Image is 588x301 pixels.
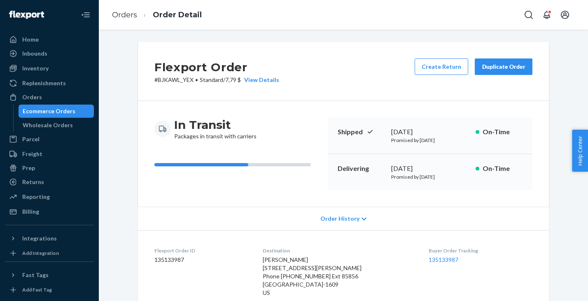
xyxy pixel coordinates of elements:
button: Fast Tags [5,268,94,282]
div: Billing [22,208,39,216]
div: Fast Tags [22,271,49,279]
a: Orders [5,91,94,104]
a: Returns [5,175,94,189]
p: On-Time [483,127,523,137]
div: Returns [22,178,44,186]
a: Replenishments [5,77,94,90]
button: Open notifications [539,7,555,23]
div: Packages in transit with carriers [174,117,257,140]
a: Reporting [5,190,94,203]
h2: Flexport Order [154,58,279,76]
a: Ecommerce Orders [19,105,94,118]
div: Orders [22,93,42,101]
a: Freight [5,147,94,161]
div: Parcel [22,135,40,143]
div: Ecommerce Orders [23,107,75,115]
dt: Destination [263,247,416,254]
a: Orders [112,10,137,19]
div: Replenishments [22,79,66,87]
dt: Flexport Order ID [154,247,250,254]
img: Flexport logo [9,11,44,19]
button: Open Search Box [520,7,537,23]
dt: Buyer Order Tracking [429,247,532,254]
button: Open account menu [557,7,573,23]
div: Freight [22,150,42,158]
div: [DATE] [391,164,469,173]
div: Reporting [22,193,50,201]
a: Add Fast Tag [5,285,94,295]
span: Order History [320,215,359,223]
button: Help Center [572,130,588,172]
h3: In Transit [174,117,257,132]
a: Home [5,33,94,46]
div: Inventory [22,64,49,72]
span: Standard [200,76,223,83]
a: 135133987 [429,256,458,263]
span: • [195,76,198,83]
a: Billing [5,205,94,218]
a: Prep [5,161,94,175]
div: Add Integration [22,250,59,257]
a: Inbounds [5,47,94,60]
dd: 135133987 [154,256,250,264]
div: Home [22,35,39,44]
button: Duplicate Order [475,58,532,75]
a: Inventory [5,62,94,75]
span: [PERSON_NAME] [STREET_ADDRESS][PERSON_NAME] Phone [PHONE_NUMBER] Ext 85856 [GEOGRAPHIC_DATA]-1609 US [263,256,362,296]
div: Prep [22,164,35,172]
p: Promised by [DATE] [391,137,469,144]
button: Integrations [5,232,94,245]
button: Close Navigation [77,7,94,23]
p: Shipped [338,127,385,137]
p: On-Time [483,164,523,173]
p: Promised by [DATE] [391,173,469,180]
p: Delivering [338,164,385,173]
div: Integrations [22,234,57,243]
p: # BJKAWL_YEX / 7,79 $ [154,76,279,84]
div: Inbounds [22,49,47,58]
button: Create Return [415,58,468,75]
a: Parcel [5,133,94,146]
div: Wholesale Orders [23,121,73,129]
div: [DATE] [391,127,469,137]
button: View Details [241,76,279,84]
a: Order Detail [153,10,202,19]
div: Add Fast Tag [22,286,52,293]
div: Duplicate Order [482,63,525,71]
ol: breadcrumbs [105,3,208,27]
a: Wholesale Orders [19,119,94,132]
a: Add Integration [5,248,94,258]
